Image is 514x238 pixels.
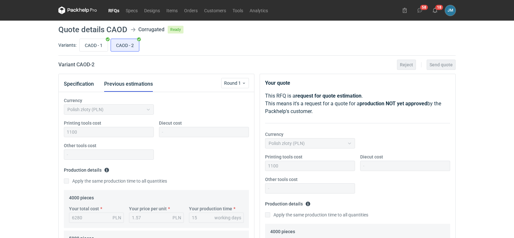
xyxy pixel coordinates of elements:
[400,62,413,67] span: Reject
[246,6,271,14] a: Analytics
[111,39,139,52] label: CAOD - 2
[58,61,94,69] h2: Variant CAOD - 2
[129,205,167,212] label: Your price per unit
[360,100,427,107] strong: production NOT yet approved
[168,26,183,33] span: Ready
[64,178,167,184] label: Apply the same production time to all quantities
[64,120,101,126] label: Printing tools cost
[69,193,94,200] legend: 4000 pieces
[113,214,121,221] div: PLN
[105,6,123,14] a: RFQs
[163,6,181,14] a: Items
[141,6,163,14] a: Designs
[295,93,361,99] strong: request for quote estimation
[159,120,182,126] label: Diecut cost
[430,62,453,67] span: Send quote
[229,6,246,14] a: Tools
[265,80,290,86] strong: Your quote
[265,212,368,218] label: Apply the same production time to all quantities
[270,226,295,234] legend: 4000 pieces
[397,60,416,70] button: Reject
[58,26,127,33] h1: Quote details CAOD
[445,5,456,16] button: JM
[265,199,311,206] legend: Production details
[173,214,181,221] div: PLN
[265,92,450,115] p: This RFQ is a . This means it's a request for a quote for a by the Packhelp's customer.
[58,42,76,48] label: Variants:
[214,214,241,221] div: working days
[224,80,242,86] span: Round 1
[265,154,302,160] label: Printing tools cost
[123,6,141,14] a: Specs
[265,176,298,183] label: Other tools cost
[64,142,96,149] label: Other tools cost
[427,60,456,70] button: Send quote
[69,205,99,212] label: Your total cost
[58,6,97,14] svg: Packhelp Pro
[79,39,108,52] label: CAOD - 1
[415,5,425,15] button: 58
[430,5,440,15] button: 18
[201,6,229,14] a: Customers
[64,97,82,104] label: Currency
[181,6,201,14] a: Orders
[189,205,232,212] label: Your production time
[64,165,109,173] legend: Production details
[445,5,456,16] div: Joanna Myślak
[138,26,164,33] div: Corrugated
[265,131,283,138] label: Currency
[360,154,383,160] label: Diecut cost
[64,76,94,92] button: Specification
[104,76,153,92] button: Previous estimations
